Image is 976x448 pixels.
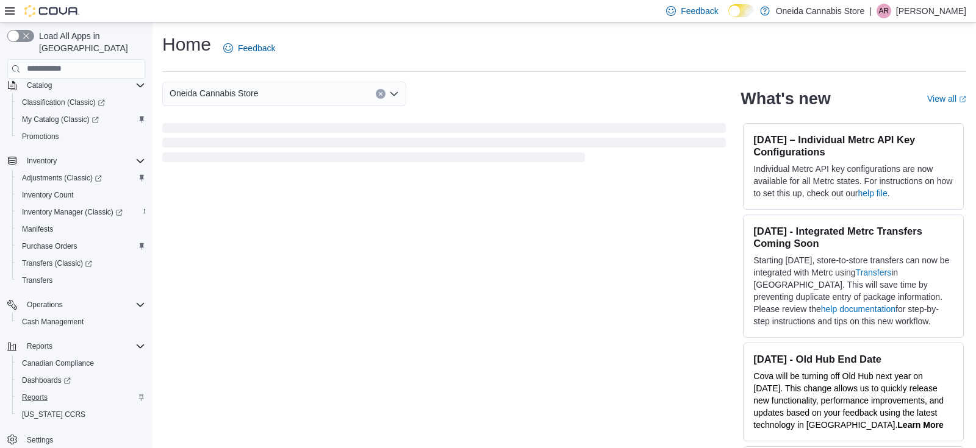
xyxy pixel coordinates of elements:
[12,94,150,111] a: Classification (Classic)
[17,95,110,110] a: Classification (Classic)
[170,86,259,101] span: Oneida Cannabis Store
[17,95,145,110] span: Classification (Classic)
[17,112,145,127] span: My Catalog (Classic)
[22,339,57,354] button: Reports
[27,435,53,445] span: Settings
[27,80,52,90] span: Catalog
[2,296,150,313] button: Operations
[17,239,145,254] span: Purchase Orders
[17,112,104,127] a: My Catalog (Classic)
[389,89,399,99] button: Open list of options
[728,4,754,17] input: Dark Mode
[22,375,71,385] span: Dashboards
[218,36,280,60] a: Feedback
[858,188,888,198] a: help file
[12,128,150,145] button: Promotions
[17,222,145,236] span: Manifests
[22,224,53,234] span: Manifests
[12,238,150,255] button: Purchase Orders
[897,420,943,430] strong: Learn More
[22,433,58,447] a: Settings
[17,188,145,202] span: Inventory Count
[22,297,145,312] span: Operations
[12,406,150,423] button: [US_STATE] CCRS
[12,272,150,289] button: Transfers
[17,273,145,288] span: Transfers
[162,126,726,165] span: Loading
[27,341,52,351] span: Reports
[17,373,76,388] a: Dashboards
[12,221,150,238] button: Manifests
[12,372,150,389] a: Dashboards
[681,5,718,17] span: Feedback
[12,111,150,128] a: My Catalog (Classic)
[22,241,77,251] span: Purchase Orders
[12,169,150,187] a: Adjustments (Classic)
[22,173,102,183] span: Adjustments (Classic)
[22,432,145,447] span: Settings
[22,317,84,327] span: Cash Management
[27,300,63,310] span: Operations
[12,313,150,330] button: Cash Management
[12,389,150,406] button: Reports
[27,156,57,166] span: Inventory
[17,407,145,422] span: Washington CCRS
[22,393,48,402] span: Reports
[2,430,150,448] button: Settings
[22,115,99,124] span: My Catalog (Classic)
[22,78,57,93] button: Catalog
[12,187,150,204] button: Inventory Count
[753,133,953,158] h3: [DATE] – Individual Metrc API Key Configurations
[17,407,90,422] a: [US_STATE] CCRS
[22,258,92,268] span: Transfers (Classic)
[728,17,729,18] span: Dark Mode
[162,32,211,57] h1: Home
[22,358,94,368] span: Canadian Compliance
[753,254,953,327] p: Starting [DATE], store-to-store transfers can now be integrated with Metrc using in [GEOGRAPHIC_D...
[22,276,52,285] span: Transfers
[959,96,966,103] svg: External link
[17,171,107,185] a: Adjustments (Classic)
[17,256,145,271] span: Transfers (Classic)
[17,256,97,271] a: Transfers (Classic)
[17,129,64,144] a: Promotions
[856,268,892,277] a: Transfers
[22,339,145,354] span: Reports
[22,132,59,141] span: Promotions
[17,356,145,371] span: Canadian Compliance
[24,5,79,17] img: Cova
[22,190,74,200] span: Inventory Count
[17,222,58,236] a: Manifests
[17,315,145,329] span: Cash Management
[879,4,889,18] span: AR
[17,356,99,371] a: Canadian Compliance
[22,78,145,93] span: Catalog
[22,154,62,168] button: Inventory
[753,353,953,365] h3: [DATE] - Old Hub End Date
[22,98,105,107] span: Classification (Classic)
[12,255,150,272] a: Transfers (Classic)
[17,205,127,219] a: Inventory Manager (Classic)
[34,30,145,54] span: Load All Apps in [GEOGRAPHIC_DATA]
[753,163,953,199] p: Individual Metrc API key configurations are now available for all Metrc states. For instructions ...
[17,273,57,288] a: Transfers
[2,152,150,169] button: Inventory
[17,390,145,405] span: Reports
[2,338,150,355] button: Reports
[17,171,145,185] span: Adjustments (Classic)
[17,129,145,144] span: Promotions
[776,4,865,18] p: Oneida Cannabis Store
[376,89,386,99] button: Clear input
[17,188,79,202] a: Inventory Count
[753,371,944,430] span: Cova will be turning off Old Hub next year on [DATE]. This change allows us to quickly release ne...
[753,225,953,249] h3: [DATE] - Integrated Metrc Transfers Coming Soon
[17,390,52,405] a: Reports
[22,297,68,312] button: Operations
[17,315,88,329] a: Cash Management
[22,154,145,168] span: Inventory
[821,304,895,314] a: help documentation
[927,94,966,104] a: View allExternal link
[741,89,830,108] h2: What's new
[22,207,123,217] span: Inventory Manager (Classic)
[12,355,150,372] button: Canadian Compliance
